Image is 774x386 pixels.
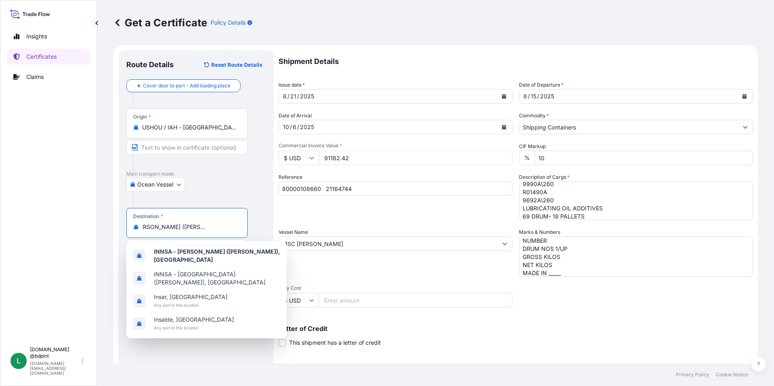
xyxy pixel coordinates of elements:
[289,91,297,101] div: day,
[279,173,302,181] label: Reference
[282,91,287,101] div: month,
[126,171,266,177] p: Main transport mode
[143,82,230,90] span: Cover door to port - Add loading place
[126,177,185,192] button: Select transport
[126,241,287,338] div: Show suggestions
[154,293,228,301] span: Insar, [GEOGRAPHIC_DATA]
[738,90,751,103] button: Calendar
[126,60,174,70] p: Route Details
[530,91,537,101] div: day,
[279,50,753,73] p: Shipment Details
[211,61,262,69] p: Reset Route Details
[299,91,315,101] div: year,
[30,346,80,359] p: [DOMAIN_NAME] @bdpint
[282,122,290,132] div: month,
[523,91,528,101] div: month,
[528,91,530,101] div: /
[319,293,512,308] input: Enter amount
[26,53,57,61] p: Certificates
[519,173,570,181] label: Description of Cargo
[137,180,173,189] span: Ocean Vessel
[519,151,535,165] div: %
[133,213,163,220] div: Destination
[299,122,315,132] div: year,
[519,112,549,120] label: Commodity
[154,301,228,309] span: Any port in this location
[498,121,510,134] button: Calendar
[142,123,238,131] input: Origin
[279,142,512,149] span: Commercial Invoice Value
[154,316,234,324] span: Insalde, [GEOGRAPHIC_DATA]
[519,120,738,134] input: Type to search commodity
[287,91,289,101] div: /
[297,91,299,101] div: /
[539,91,555,101] div: year,
[292,122,297,132] div: day,
[279,285,512,291] span: Duty Cost
[498,236,512,251] button: Show suggestions
[279,112,312,120] span: Date of Arrival
[498,90,510,103] button: Calendar
[211,19,246,27] p: Policy Details
[290,122,292,132] div: /
[519,81,563,89] span: Date of Departure
[113,16,207,29] p: Get a Certificate
[716,371,748,378] p: Cookie Notice
[279,181,512,196] input: Enter booking reference
[154,270,280,286] span: INNSA - [GEOGRAPHIC_DATA] ([PERSON_NAME]), [GEOGRAPHIC_DATA]
[154,324,234,332] span: Any port in this location
[738,120,753,134] button: Show suggestions
[537,91,539,101] div: /
[319,151,512,165] input: Enter amount
[26,73,44,81] p: Claims
[535,151,753,165] input: Enter percentage between 0 and 24%
[519,142,546,151] label: CIF Markup
[133,114,151,120] div: Origin
[126,240,248,254] input: Text to appear on certificate
[279,228,308,236] label: Vessel Name
[17,357,21,365] span: L
[126,140,248,155] input: Text to appear on certificate
[289,339,381,347] span: This shipment has a letter of credit
[297,122,299,132] div: /
[279,236,498,251] input: Type to search vessel name or IMO
[142,223,238,231] input: Destination
[519,228,560,236] label: Marks & Numbers
[676,371,709,378] p: Privacy Policy
[279,81,305,89] span: Issue date
[154,248,280,263] b: INNSA - [PERSON_NAME] ([PERSON_NAME]), [GEOGRAPHIC_DATA]
[26,32,47,40] p: Insights
[30,361,80,375] p: [DOMAIN_NAME][EMAIL_ADDRESS][DOMAIN_NAME]
[279,325,753,332] p: Letter of Credit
